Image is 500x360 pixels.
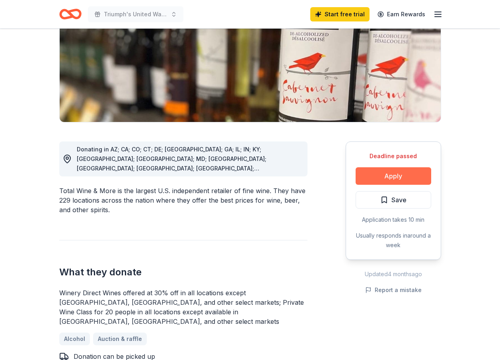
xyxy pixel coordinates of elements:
[59,288,307,326] div: Winery Direct Wines offered at 30% off in all locations except [GEOGRAPHIC_DATA], [GEOGRAPHIC_DAT...
[59,5,82,23] a: Home
[346,269,441,279] div: Updated 4 months ago
[59,266,307,279] h2: What they donate
[356,167,431,185] button: Apply
[356,231,431,250] div: Usually responds in around a week
[373,7,430,21] a: Earn Rewards
[310,7,370,21] a: Start free trial
[104,10,167,19] span: Triumph's United Way Silent Auction
[77,146,267,200] span: Donating in AZ; CA; CO; CT; DE; [GEOGRAPHIC_DATA]; GA; IL; IN; KY; [GEOGRAPHIC_DATA]; [GEOGRAPHIC...
[88,6,183,22] button: Triumph's United Way Silent Auction
[59,333,90,345] a: Alcohol
[356,191,431,209] button: Save
[391,195,407,205] span: Save
[365,285,422,295] button: Report a mistake
[93,333,147,345] a: Auction & raffle
[59,186,307,215] div: Total Wine & More is the largest U.S. independent retailer of fine wine. They have 229 locations ...
[356,151,431,161] div: Deadline passed
[356,215,431,225] div: Application takes 10 min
